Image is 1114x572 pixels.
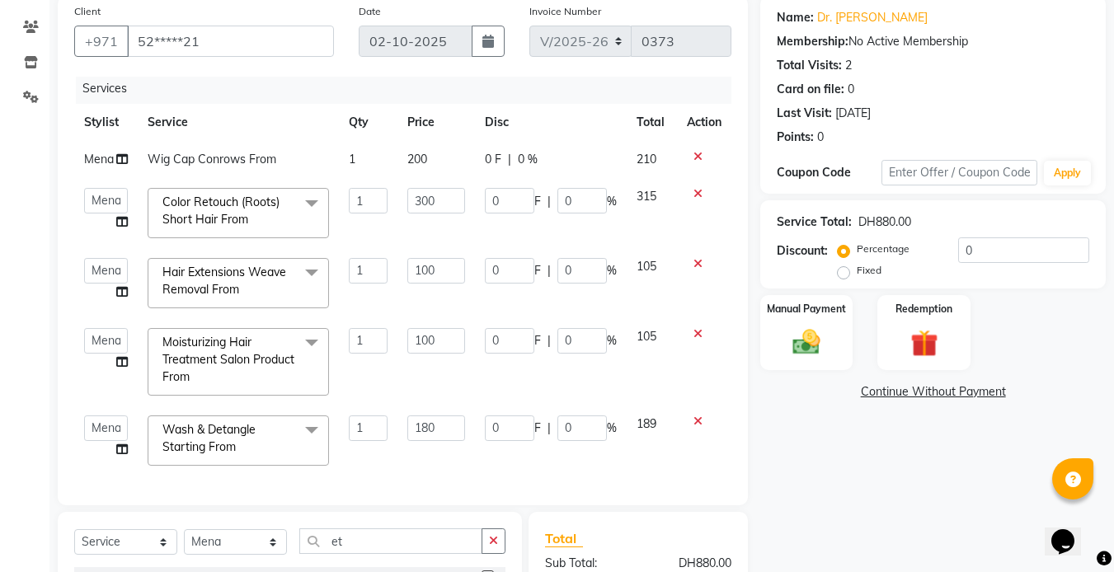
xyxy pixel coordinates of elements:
th: Disc [475,104,627,141]
div: Last Visit: [777,105,832,122]
div: Coupon Code [777,164,881,181]
span: 105 [637,329,656,344]
div: DH880.00 [858,213,911,231]
a: x [190,369,197,384]
span: 0 F [485,151,501,168]
label: Client [74,4,101,19]
span: | [508,151,511,168]
label: Percentage [857,241,910,256]
th: Qty [339,104,398,141]
span: | [548,332,551,349]
div: 2 [845,57,852,74]
img: _cash.svg [784,326,829,358]
span: % [607,262,617,279]
div: 0 [848,81,854,98]
label: Invoice Number [529,4,601,19]
input: Enter Offer / Coupon Code [881,160,1037,185]
span: % [607,332,617,349]
span: F [534,262,541,279]
a: x [236,439,243,454]
span: 0 % [518,151,538,168]
div: Services [76,73,744,104]
span: 315 [637,189,656,204]
span: % [607,193,617,210]
span: | [548,193,551,210]
span: Mena [84,152,114,166]
input: Search or Scan [299,528,482,554]
div: Service Total: [777,213,852,231]
a: Continue Without Payment [764,383,1102,401]
th: Total [627,104,677,141]
button: Apply [1044,161,1091,185]
th: Price [397,104,474,141]
label: Manual Payment [767,302,846,316]
span: | [548,420,551,437]
div: Name: [777,9,814,26]
span: F [534,193,541,210]
label: Fixed [857,263,881,278]
a: x [239,282,247,297]
span: Wig Cap Conrows From [148,152,276,166]
span: Color Retouch (Roots) Short Hair From [162,195,280,227]
label: Date [359,4,381,19]
div: [DATE] [835,105,871,122]
iframe: chat widget [1045,506,1098,556]
span: % [607,420,617,437]
div: Points: [777,129,814,146]
button: +971 [74,26,129,57]
span: Hair Extensions Weave Removal From [162,265,286,297]
div: Card on file: [777,81,844,98]
img: _gift.svg [902,326,947,360]
span: Moisturizing Hair Treatment Salon Product From [162,335,294,385]
div: Discount: [777,242,828,260]
a: x [248,212,256,227]
span: 200 [407,152,427,166]
span: 210 [637,152,656,166]
span: Wash & Detangle Starting From [162,422,256,454]
span: 189 [637,416,656,431]
span: F [534,332,541,349]
th: Action [677,104,731,141]
span: 105 [637,259,656,274]
span: F [534,420,541,437]
div: Sub Total: [533,555,638,572]
div: Total Visits: [777,57,842,74]
th: Service [138,104,339,141]
div: Membership: [777,33,848,50]
div: 0 [817,129,824,146]
span: 1 [349,152,355,166]
input: Search by Name/Mobile/Email/Code [127,26,334,57]
a: Dr. [PERSON_NAME] [817,9,928,26]
label: Redemption [895,302,952,316]
span: Total [545,530,583,547]
span: | [548,262,551,279]
div: DH880.00 [638,555,744,572]
div: No Active Membership [777,33,1089,50]
th: Stylist [74,104,138,141]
